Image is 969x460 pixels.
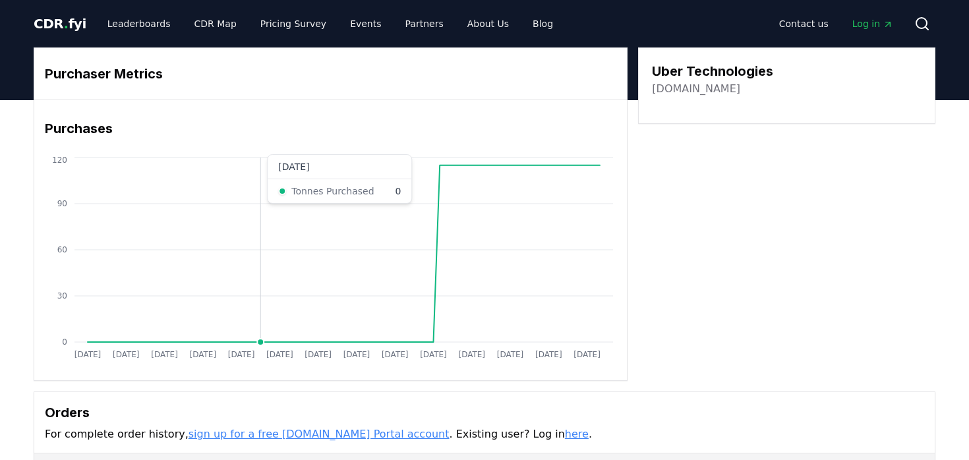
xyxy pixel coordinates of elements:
tspan: [DATE] [305,350,332,359]
a: sign up for a free [DOMAIN_NAME] Portal account [189,428,450,440]
tspan: [DATE] [228,350,255,359]
tspan: 60 [57,245,67,254]
a: About Us [457,12,519,36]
a: Partners [395,12,454,36]
h3: Purchaser Metrics [45,64,616,84]
span: CDR fyi [34,16,86,32]
tspan: [DATE] [458,350,485,359]
a: [DOMAIN_NAME] [652,81,740,97]
tspan: 0 [62,337,67,347]
a: Leaderboards [97,12,181,36]
a: Contact us [769,12,839,36]
h3: Orders [45,403,924,422]
tspan: 30 [57,291,67,301]
tspan: [DATE] [151,350,178,359]
span: . [64,16,69,32]
tspan: [DATE] [573,350,601,359]
tspan: [DATE] [190,350,217,359]
tspan: [DATE] [113,350,140,359]
tspan: [DATE] [343,350,370,359]
a: CDR Map [184,12,247,36]
tspan: 120 [52,156,67,165]
a: Blog [522,12,564,36]
a: Events [339,12,392,36]
a: CDR.fyi [34,14,86,33]
h3: Uber Technologies [652,61,773,81]
tspan: [DATE] [74,350,102,359]
tspan: 90 [57,199,67,208]
h3: Purchases [45,119,616,138]
p: For complete order history, . Existing user? Log in . [45,426,924,442]
nav: Main [97,12,564,36]
tspan: [DATE] [382,350,409,359]
a: here [565,428,589,440]
tspan: [DATE] [266,350,293,359]
span: Log in [852,17,893,30]
a: Pricing Survey [250,12,337,36]
nav: Main [769,12,904,36]
a: Log in [842,12,904,36]
tspan: [DATE] [535,350,562,359]
tspan: [DATE] [420,350,447,359]
tspan: [DATE] [497,350,524,359]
